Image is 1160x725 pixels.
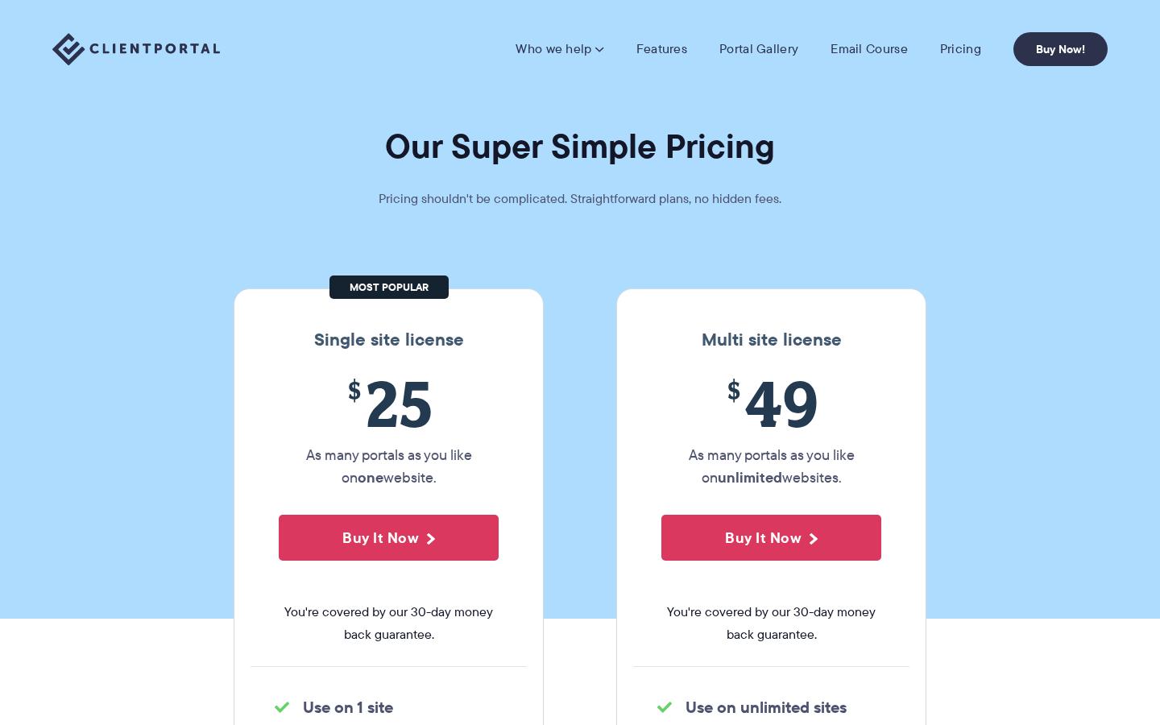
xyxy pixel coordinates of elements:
[661,601,881,646] span: You're covered by our 30-day money back guarantee.
[1013,32,1108,66] a: Buy Now!
[636,41,687,57] a: Features
[516,41,603,57] a: Who we help
[251,329,527,350] h3: Single site license
[633,329,909,350] h3: Multi site license
[661,367,881,440] span: 49
[940,41,981,57] a: Pricing
[718,466,782,488] strong: unlimited
[279,444,499,489] p: As many portals as you like on website.
[279,367,499,440] span: 25
[661,444,881,489] p: As many portals as you like on websites.
[358,466,383,488] strong: one
[338,188,822,210] p: Pricing shouldn't be complicated. Straightforward plans, no hidden fees.
[719,41,798,57] a: Portal Gallery
[279,601,499,646] span: You're covered by our 30-day money back guarantee.
[686,695,847,719] strong: Use on unlimited sites
[661,515,881,561] button: Buy It Now
[303,695,393,719] strong: Use on 1 site
[279,515,499,561] button: Buy It Now
[831,41,908,57] a: Email Course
